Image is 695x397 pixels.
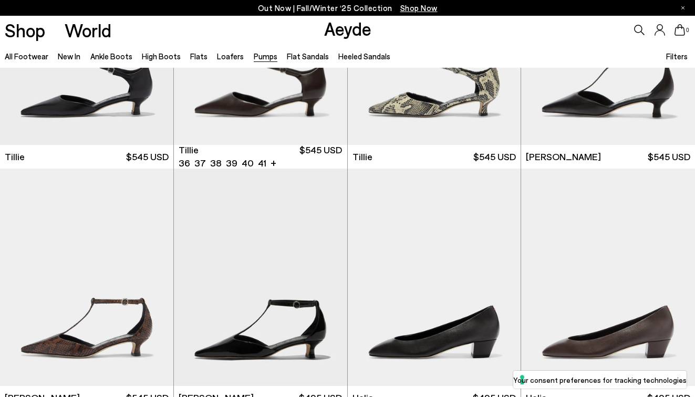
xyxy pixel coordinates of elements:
[210,156,222,170] li: 38
[675,24,685,36] a: 0
[58,51,80,61] a: New In
[324,17,371,39] a: Aeyde
[217,51,244,61] a: Loafers
[473,150,516,163] span: $545 USD
[5,150,25,163] span: Tillie
[648,150,690,163] span: $545 USD
[258,156,266,170] li: 41
[90,51,132,61] a: Ankle Boots
[348,169,521,386] img: Helia Low-Cut Pumps
[142,51,181,61] a: High Boots
[65,21,111,39] a: World
[271,155,276,170] li: +
[194,156,206,170] li: 37
[242,156,254,170] li: 40
[521,169,695,386] img: Helia Low-Cut Pumps
[179,143,199,156] span: Tillie
[338,51,390,61] a: Heeled Sandals
[287,51,329,61] a: Flat Sandals
[254,51,277,61] a: Pumps
[174,145,347,169] a: Tillie 36 37 38 39 40 41 + $545 USD
[126,150,169,163] span: $545 USD
[179,156,190,170] li: 36
[258,2,438,15] p: Out Now | Fall/Winter ‘25 Collection
[190,51,208,61] a: Flats
[685,27,690,33] span: 0
[400,3,438,13] span: Navigate to /collections/new-in
[226,156,237,170] li: 39
[666,51,688,61] span: Filters
[179,156,263,170] ul: variant
[299,143,342,170] span: $545 USD
[352,150,372,163] span: Tillie
[521,145,695,169] a: [PERSON_NAME] $545 USD
[348,145,521,169] a: Tillie $545 USD
[5,51,48,61] a: All Footwear
[174,169,347,386] img: Liz T-Bar Pumps
[513,371,687,389] button: Your consent preferences for tracking technologies
[526,150,601,163] span: [PERSON_NAME]
[5,21,45,39] a: Shop
[513,374,687,385] label: Your consent preferences for tracking technologies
